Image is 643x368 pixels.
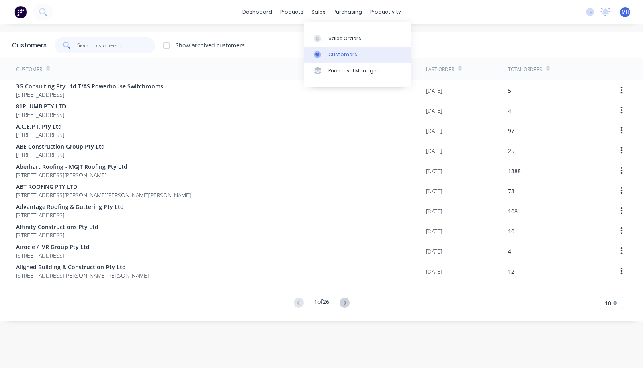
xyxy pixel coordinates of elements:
[508,207,518,215] div: 108
[16,223,98,231] span: Affinity Constructions Pty Ltd
[238,6,276,18] a: dashboard
[508,247,511,256] div: 4
[16,131,64,139] span: [STREET_ADDRESS]
[16,151,105,159] span: [STREET_ADDRESS]
[330,6,366,18] div: purchasing
[426,187,442,195] div: [DATE]
[426,167,442,175] div: [DATE]
[16,122,64,131] span: A.C.E.P.T. Pty Ltd
[77,37,156,53] input: Search customers...
[508,227,514,235] div: 10
[426,227,442,235] div: [DATE]
[426,66,454,73] div: Last Order
[16,110,66,119] span: [STREET_ADDRESS]
[508,267,514,276] div: 12
[16,171,127,179] span: [STREET_ADDRESS][PERSON_NAME]
[328,67,379,74] div: Price Level Manager
[508,86,511,95] div: 5
[508,106,511,115] div: 4
[16,211,124,219] span: [STREET_ADDRESS]
[426,247,442,256] div: [DATE]
[314,297,329,309] div: 1 of 26
[12,41,47,50] div: Customers
[16,202,124,211] span: Advantage Roofing & Guttering Pty Ltd
[508,127,514,135] div: 97
[16,102,66,110] span: 81PLUMB PTY LTD
[605,299,611,307] span: 10
[16,182,191,191] span: ABT ROOFING PTY LTD
[426,267,442,276] div: [DATE]
[16,251,90,260] span: [STREET_ADDRESS]
[426,106,442,115] div: [DATE]
[16,191,191,199] span: [STREET_ADDRESS][PERSON_NAME][PERSON_NAME][PERSON_NAME]
[508,66,542,73] div: Total Orders
[508,167,521,175] div: 1388
[16,231,98,239] span: [STREET_ADDRESS]
[16,82,163,90] span: 3G Consulting Pty Ltd T/AS Powerhouse Switchrooms
[426,147,442,155] div: [DATE]
[328,51,357,58] div: Customers
[176,41,245,49] div: Show archived customers
[307,6,330,18] div: sales
[16,271,149,280] span: [STREET_ADDRESS][PERSON_NAME][PERSON_NAME]
[16,90,163,99] span: [STREET_ADDRESS]
[14,6,27,18] img: Factory
[621,8,629,16] span: MH
[16,162,127,171] span: Aberhart Roofing - MGJT Roofing Pty Ltd
[276,6,307,18] div: products
[426,207,442,215] div: [DATE]
[16,263,149,271] span: Aligned Building & Construction Pty Ltd
[16,142,105,151] span: ABE Construction Group Pty Ltd
[328,35,361,42] div: Sales Orders
[304,30,411,46] a: Sales Orders
[16,66,42,73] div: Customer
[508,147,514,155] div: 25
[304,47,411,63] a: Customers
[16,243,90,251] span: Airocle / IVR Group Pty Ltd
[426,86,442,95] div: [DATE]
[366,6,405,18] div: productivity
[426,127,442,135] div: [DATE]
[304,63,411,79] a: Price Level Manager
[508,187,514,195] div: 73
